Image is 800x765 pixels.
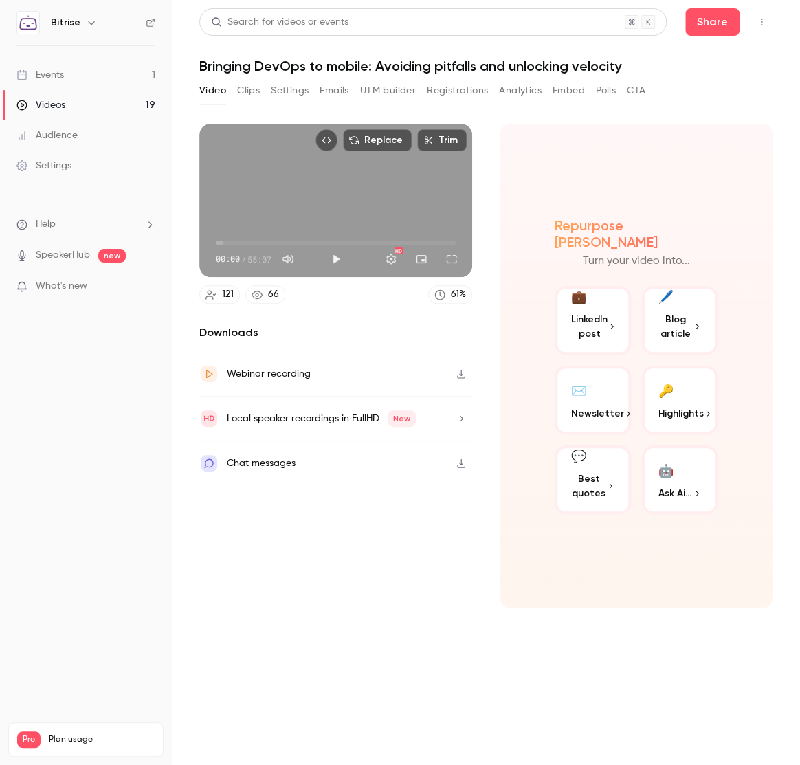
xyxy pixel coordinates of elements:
[222,287,234,302] div: 121
[658,406,704,421] span: Highlights
[395,247,403,254] div: HD
[658,288,674,307] div: 🖊️
[268,287,279,302] div: 66
[553,80,585,102] button: Embed
[211,15,348,30] div: Search for videos or events
[49,734,155,745] span: Plan usage
[571,406,624,421] span: Newsletter
[271,80,309,102] button: Settings
[216,253,240,265] span: 00:00
[51,16,80,30] h6: Bitrise
[583,253,690,269] p: Turn your video into...
[199,324,472,341] h2: Downloads
[658,312,693,341] span: Blog article
[343,129,412,151] button: Replace
[36,248,90,263] a: SpeakerHub
[438,245,465,273] button: Full screen
[658,379,674,401] div: 🔑
[199,285,240,304] a: 121
[555,217,718,250] h2: Repurpose [PERSON_NAME]
[36,217,56,232] span: Help
[451,287,466,302] div: 61 %
[658,486,691,500] span: Ask Ai...
[571,472,606,500] span: Best quotes
[17,731,41,748] span: Pro
[36,279,87,293] span: What's new
[17,12,39,34] img: Bitrise
[555,445,631,514] button: 💬Best quotes
[555,366,631,434] button: ✉️Newsletter
[98,249,126,263] span: new
[199,80,226,102] button: Video
[388,410,416,427] span: New
[499,80,542,102] button: Analytics
[216,253,271,265] div: 00:00
[642,445,718,514] button: 🤖Ask Ai...
[427,80,488,102] button: Registrations
[237,80,260,102] button: Clips
[571,312,608,341] span: LinkedIn post
[377,245,405,273] button: Settings
[322,245,350,273] button: Play
[360,80,416,102] button: UTM builder
[642,366,718,434] button: 🔑Highlights
[555,286,631,355] button: 💼LinkedIn post
[571,288,586,307] div: 💼
[245,285,285,304] a: 66
[274,245,302,273] button: Mute
[571,379,586,401] div: ✉️
[658,459,674,480] div: 🤖
[685,8,740,36] button: Share
[227,410,416,427] div: Local speaker recordings in FullHD
[751,11,773,33] button: Top Bar Actions
[315,129,337,151] button: Embed video
[241,253,246,265] span: /
[642,286,718,355] button: 🖊️Blog article
[247,253,271,265] span: 55:07
[16,129,78,142] div: Audience
[596,80,616,102] button: Polls
[417,129,467,151] button: Trim
[16,98,65,112] div: Videos
[428,285,472,304] a: 61%
[16,217,155,232] li: help-dropdown-opener
[571,447,586,466] div: 💬
[16,159,71,173] div: Settings
[627,80,645,102] button: CTA
[199,58,773,74] h1: Bringing DevOps to mobile: Avoiding pitfalls and unlocking velocity
[227,455,296,472] div: Chat messages
[139,280,155,293] iframe: Noticeable Trigger
[408,245,435,273] button: Turn on miniplayer
[227,366,311,382] div: Webinar recording
[320,80,348,102] button: Emails
[16,68,64,82] div: Events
